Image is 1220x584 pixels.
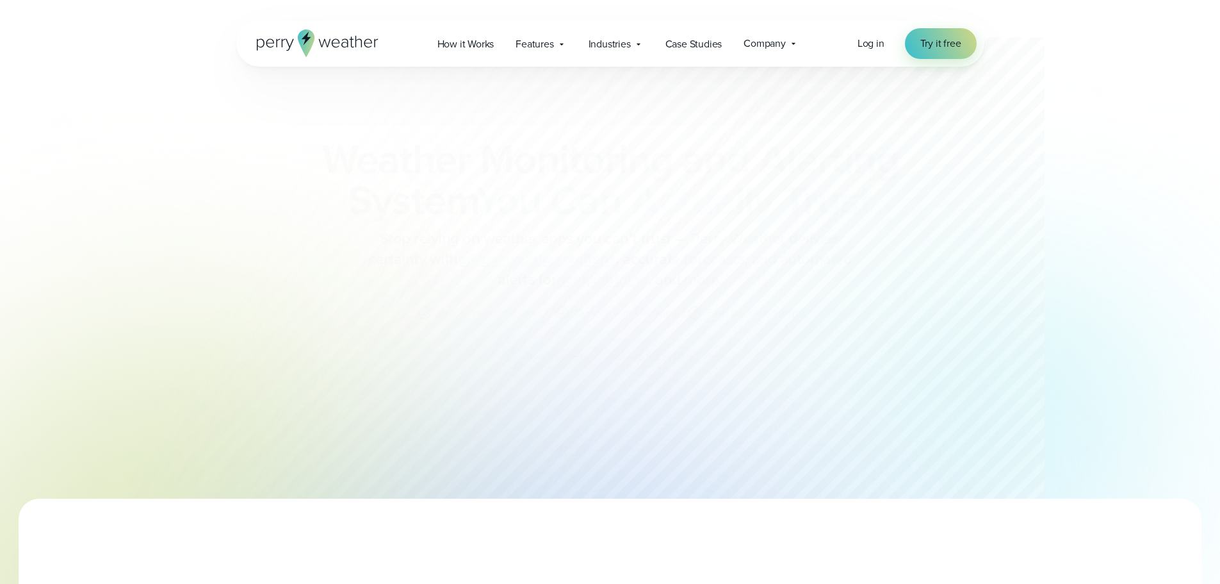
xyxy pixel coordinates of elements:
a: Log in [858,36,884,51]
a: How it Works [427,31,505,57]
span: Company [744,36,786,51]
span: Industries [589,37,631,52]
span: Try it free [920,36,961,51]
span: How it Works [437,37,494,52]
span: Features [516,37,553,52]
a: Case Studies [655,31,733,57]
span: Case Studies [665,37,722,52]
a: Try it free [905,28,977,59]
